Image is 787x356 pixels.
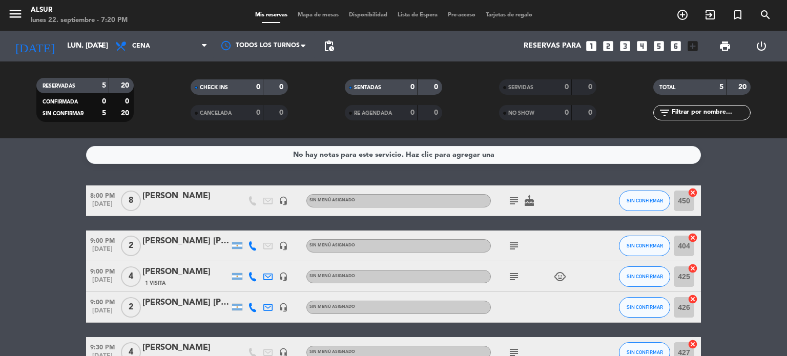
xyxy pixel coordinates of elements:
[732,9,744,21] i: turned_in_not
[121,191,141,211] span: 8
[309,350,355,354] span: Sin menú asignado
[508,85,533,90] span: SERVIDAS
[755,40,768,52] i: power_settings_new
[659,85,675,90] span: TOTAL
[344,12,392,18] span: Disponibilidad
[31,15,128,26] div: lunes 22. septiembre - 7:20 PM
[434,109,440,116] strong: 0
[738,83,749,91] strong: 20
[142,265,230,279] div: [PERSON_NAME]
[618,39,632,53] i: looks_3
[627,274,663,279] span: SIN CONFIRMAR
[8,6,23,25] button: menu
[95,40,108,52] i: arrow_drop_down
[279,109,285,116] strong: 0
[309,305,355,309] span: Sin menú asignado
[102,98,106,105] strong: 0
[86,307,119,319] span: [DATE]
[279,241,288,250] i: headset_mic
[627,349,663,355] span: SIN CONFIRMAR
[43,111,84,116] span: SIN CONFIRMAR
[309,274,355,278] span: Sin menú asignado
[635,39,649,53] i: looks_4
[686,39,699,53] i: add_box
[145,279,165,287] span: 1 Visita
[410,83,415,91] strong: 0
[688,263,698,274] i: cancel
[392,12,443,18] span: Lista de Espera
[8,35,62,57] i: [DATE]
[43,83,75,89] span: RESERVADAS
[508,195,520,207] i: subject
[508,270,520,283] i: subject
[200,111,232,116] span: CANCELADA
[719,83,723,91] strong: 5
[279,272,288,281] i: headset_mic
[524,42,581,50] span: Reservas para
[619,266,670,287] button: SIN CONFIRMAR
[86,246,119,258] span: [DATE]
[743,31,779,61] div: LOG OUT
[688,339,698,349] i: cancel
[554,270,566,283] i: child_care
[102,82,106,89] strong: 5
[256,83,260,91] strong: 0
[354,111,392,116] span: RE AGENDADA
[443,12,481,18] span: Pre-acceso
[688,187,698,198] i: cancel
[125,98,131,105] strong: 0
[43,99,78,104] span: CONFIRMADA
[565,109,569,116] strong: 0
[142,190,230,203] div: [PERSON_NAME]
[86,296,119,307] span: 9:00 PM
[86,265,119,277] span: 9:00 PM
[410,109,415,116] strong: 0
[588,109,594,116] strong: 0
[279,83,285,91] strong: 0
[627,304,663,310] span: SIN CONFIRMAR
[669,39,682,53] i: looks_6
[102,110,106,117] strong: 5
[121,236,141,256] span: 2
[121,266,141,287] span: 4
[688,233,698,243] i: cancel
[658,107,671,119] i: filter_list
[481,12,537,18] span: Tarjetas de regalo
[619,297,670,318] button: SIN CONFIRMAR
[309,198,355,202] span: Sin menú asignado
[688,294,698,304] i: cancel
[8,6,23,22] i: menu
[602,39,615,53] i: looks_two
[309,243,355,247] span: Sin menú asignado
[279,303,288,312] i: headset_mic
[293,12,344,18] span: Mapa de mesas
[86,201,119,213] span: [DATE]
[31,5,128,15] div: Alsur
[434,83,440,91] strong: 0
[523,195,535,207] i: cake
[142,235,230,248] div: [PERSON_NAME] [PERSON_NAME]
[704,9,716,21] i: exit_to_app
[508,240,520,252] i: subject
[256,109,260,116] strong: 0
[121,297,141,318] span: 2
[652,39,666,53] i: looks_5
[759,9,772,21] i: search
[86,234,119,246] span: 9:00 PM
[86,277,119,288] span: [DATE]
[323,40,335,52] span: pending_actions
[142,341,230,354] div: [PERSON_NAME]
[619,191,670,211] button: SIN CONFIRMAR
[142,296,230,309] div: [PERSON_NAME] [PERSON_NAME] Hermosid
[619,236,670,256] button: SIN CONFIRMAR
[627,198,663,203] span: SIN CONFIRMAR
[121,110,131,117] strong: 20
[250,12,293,18] span: Mis reservas
[200,85,228,90] span: CHECK INS
[565,83,569,91] strong: 0
[671,107,750,118] input: Filtrar por nombre...
[132,43,150,50] span: Cena
[354,85,381,90] span: SENTADAS
[121,82,131,89] strong: 20
[719,40,731,52] span: print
